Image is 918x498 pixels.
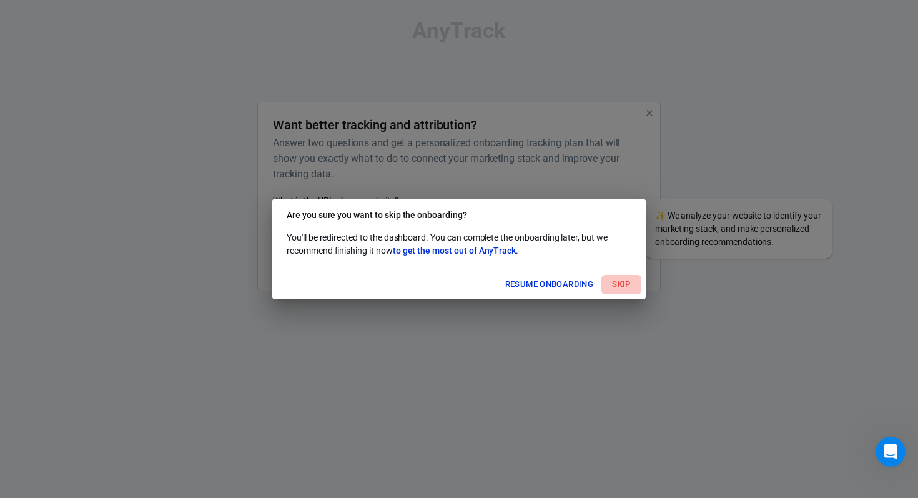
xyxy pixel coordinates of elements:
h2: Are you sure you want to skip the onboarding? [272,199,646,231]
iframe: Intercom live chat [876,437,906,467]
button: Skip [601,275,641,294]
span: to get the most out of AnyTrack [393,246,516,256]
button: Resume onboarding [502,275,596,294]
p: You'll be redirected to the dashboard. You can complete the onboarding later, but we recommend fi... [287,231,631,257]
